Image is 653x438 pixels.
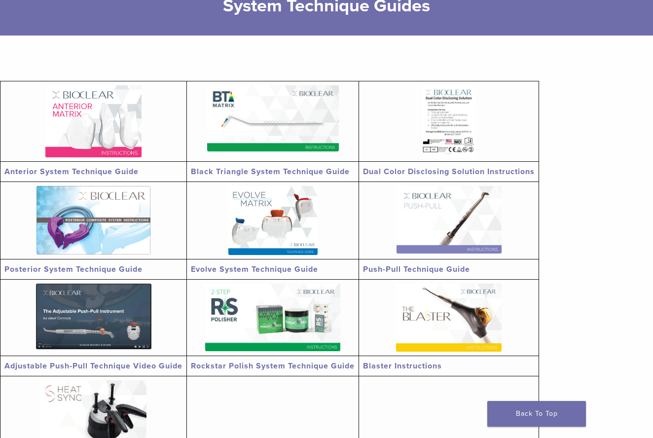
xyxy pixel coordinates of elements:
a: Adjustable Push-Pull Technique Video Guide [4,361,182,371]
a: Black Triangle System Technique Guide [191,167,350,177]
a: Push-Pull Technique Guide [363,264,470,274]
a: Rockstar Polish System Technique Guide [191,361,355,371]
a: Anterior System Technique Guide [4,167,139,177]
a: Blaster Instructions [363,361,442,371]
a: Evolve System Technique Guide [191,264,318,274]
a: Posterior System Technique Guide [4,264,143,274]
a: Dual Color Disclosing Solution Instructions [363,167,535,177]
a: Back To Top [487,401,586,427]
